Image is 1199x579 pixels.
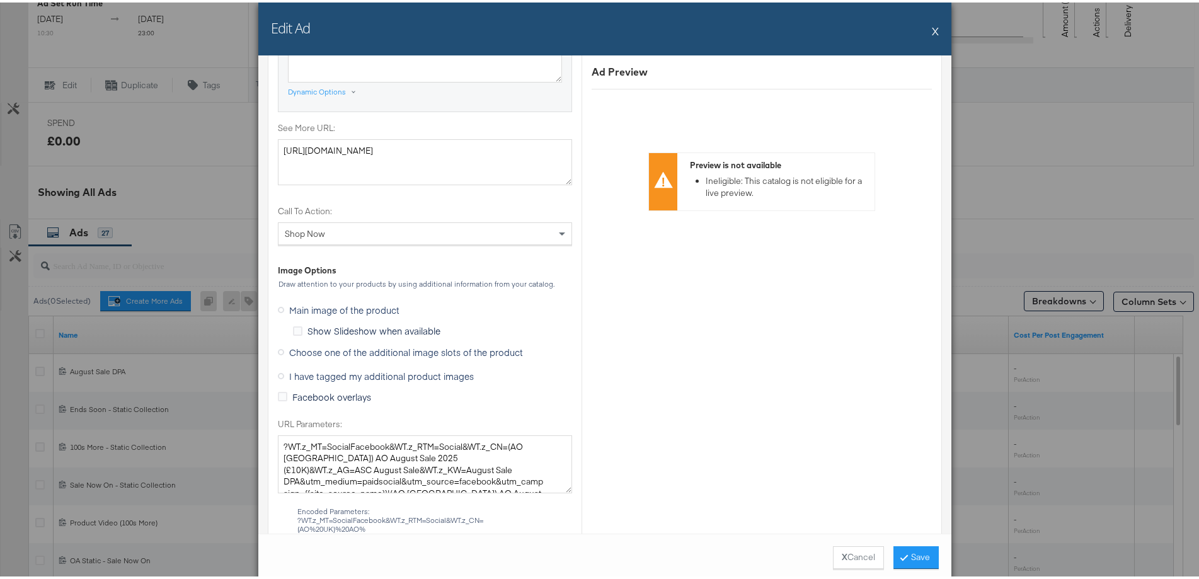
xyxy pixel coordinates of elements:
div: Preview is not available [690,157,868,169]
button: Save [893,544,939,566]
strong: X [842,549,847,561]
textarea: ?WT.z_MT=SocialFacebook&WT.z_RTM=Social&WT.z_CN=(AO [GEOGRAPHIC_DATA]) AO August Sale 2025 (£10K)... [278,433,572,491]
div: Dynamic Options [288,84,346,95]
div: Draw attention to your products by using additional information from your catalog. [278,277,572,286]
span: Main image of the product [289,301,399,314]
h2: Edit Ad [271,16,310,35]
button: X [932,16,939,41]
button: XCancel [833,544,884,566]
span: Shop Now [285,226,325,237]
div: Image Options [278,262,336,274]
li: Ineligible: This catalog is not eligible for a live preview. [706,173,868,196]
span: Facebook overlays [292,388,371,401]
label: URL Parameters: [278,416,572,428]
span: Show Slideshow when available [307,322,440,335]
span: I have tagged my additional product images [289,367,474,380]
label: Call To Action: [278,203,572,215]
textarea: [URL][DOMAIN_NAME] [278,137,572,183]
label: See More URL: [278,120,572,132]
div: Ad Preview [592,62,932,77]
span: Choose one of the additional image slots of the product [289,343,523,356]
